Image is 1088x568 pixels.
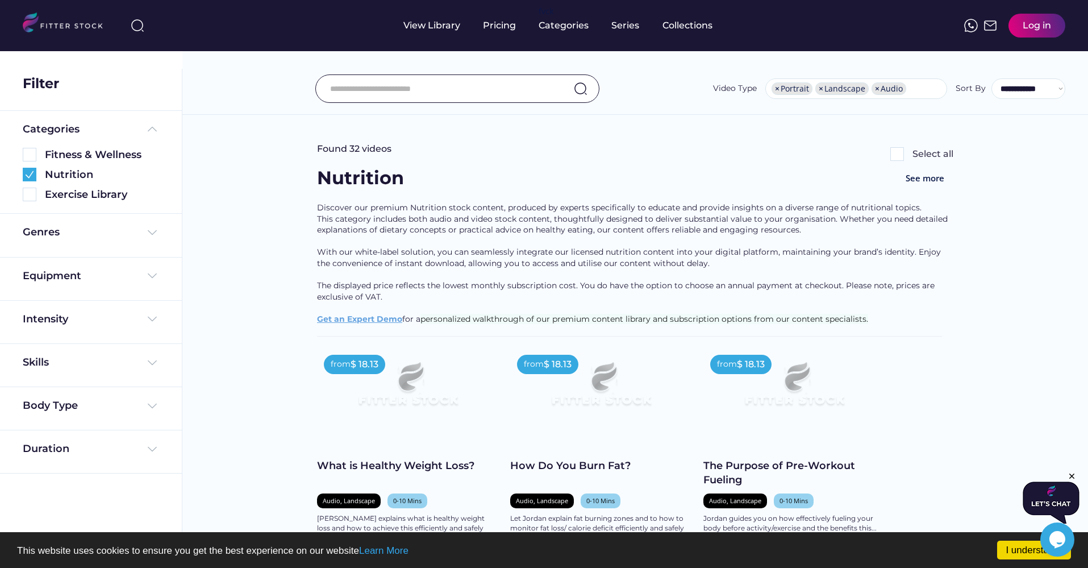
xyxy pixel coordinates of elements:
a: I understand! [997,541,1071,559]
span: The displayed price reflects the lowest monthly subscription cost. You do have the option to choo... [317,280,937,302]
div: Select all [912,148,953,160]
img: Frame%2079%20%281%29.svg [528,348,674,430]
a: Get an Expert Demo [317,314,402,324]
div: Genres [23,225,60,239]
div: $ 18.13 [351,358,378,371]
div: How Do You Burn Fat? [510,459,692,473]
img: Frame%2079%20%281%29.svg [335,348,481,430]
div: $ 18.13 [544,358,572,371]
img: LOGO.svg [23,13,112,36]
button: See more [897,165,953,191]
span: × [819,85,823,93]
div: Intensity [23,312,68,326]
div: Duration [23,442,69,456]
div: Found 32 videos [317,143,391,155]
div: from [524,359,544,370]
div: Sort By [956,83,986,94]
div: View Library [403,19,460,32]
p: This website uses cookies to ensure you get the best experience on our website [17,546,1071,555]
img: Frame%20%284%29.svg [145,312,159,326]
div: Let Jordan explain fat burning zones and to how to monitor fat loss/ calorie deficit efficiently ... [510,514,692,533]
div: Nutrition [317,165,431,191]
div: fvck [539,6,553,17]
div: Jordan guides you on how effectively fueling your body before activity/exercise and the benefits ... [703,514,885,533]
div: 0-10 Mins [779,496,808,505]
div: Fitness & Wellness [45,148,159,162]
div: What is Healthy Weight Loss? [317,459,499,473]
div: Collections [662,19,712,32]
div: Skills [23,355,51,370]
div: Filter [23,74,59,93]
div: Body Type [23,399,78,413]
iframe: chat widget [1023,471,1079,524]
img: Rectangle%205126.svg [23,148,36,161]
div: Discover our premium Nutrition stock content, produced by experts specifically to educate and pro... [317,202,953,336]
img: Rectangle%205126.svg [23,188,36,201]
div: Pricing [483,19,516,32]
div: Categories [539,19,589,32]
li: Portrait [772,82,812,95]
span: personalized walkthrough of our premium content library and subscription options from our content... [420,314,868,324]
div: $ 18.13 [737,358,765,371]
li: Landscape [815,82,869,95]
div: 0-10 Mins [586,496,615,505]
div: from [331,359,351,370]
div: Exercise Library [45,188,159,202]
img: Frame%2079%20%281%29.svg [722,348,867,430]
div: Audio, Landscape [516,496,568,505]
div: Video Type [713,83,757,94]
div: Categories [23,122,80,136]
img: meteor-icons_whatsapp%20%281%29.svg [964,19,978,32]
div: Nutrition [45,168,159,182]
a: Learn More [359,545,408,556]
img: search-normal.svg [574,82,587,96]
li: Audio [872,82,906,95]
img: Group%201000002360.svg [23,168,36,181]
img: Frame%20%284%29.svg [145,226,159,239]
span: × [775,85,779,93]
iframe: chat widget [1040,523,1077,557]
img: Frame%20%284%29.svg [145,399,159,413]
img: Frame%20%285%29.svg [145,122,159,136]
span: × [875,85,879,93]
div: 0-10 Mins [393,496,422,505]
img: search-normal%203.svg [131,19,144,32]
div: Audio, Landscape [709,496,761,505]
div: Series [611,19,640,32]
img: Frame%2051.svg [983,19,997,32]
div: from [717,359,737,370]
div: Equipment [23,269,81,283]
img: Frame%20%284%29.svg [145,442,159,456]
div: Log in [1023,19,1051,32]
div: The Purpose of Pre-Workout Fueling [703,459,885,487]
div: Audio, Landscape [323,496,375,505]
img: Frame%20%284%29.svg [145,356,159,370]
img: Rectangle%205126.svg [890,147,904,161]
div: [PERSON_NAME] explains what is healthy weight loss and how to achieve this efficiently and safely [317,514,499,533]
img: Frame%20%284%29.svg [145,269,159,283]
